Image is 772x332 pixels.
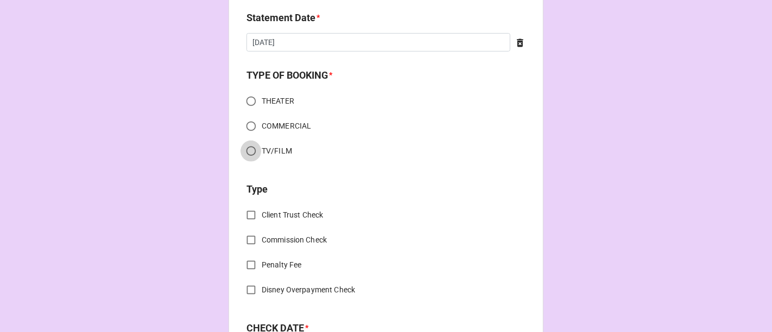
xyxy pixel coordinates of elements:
[262,95,294,107] span: THEATER
[262,145,292,157] span: TV/FILM
[262,259,301,271] span: Penalty Fee
[262,120,311,132] span: COMMERCIAL
[262,209,323,221] span: Client Trust Check
[262,234,327,246] span: Commission Check
[246,68,328,83] label: TYPE OF BOOKING
[246,33,510,52] input: Date
[246,182,268,197] label: Type
[262,284,355,296] span: Disney Overpayment Check
[246,10,315,25] label: Statement Date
